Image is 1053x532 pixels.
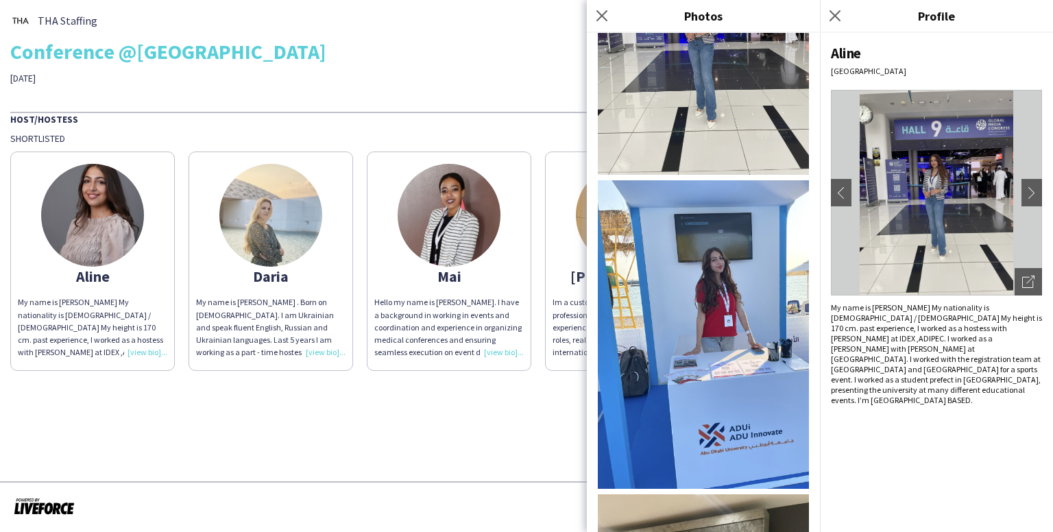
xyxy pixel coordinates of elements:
div: Open photos pop-in [1015,268,1042,295]
div: Daria [196,270,346,282]
img: thumb-48f6cdb4-564f-4465-abfb-507e1998ad8a.jpg [398,164,500,267]
div: My name is [PERSON_NAME] My nationality is [DEMOGRAPHIC_DATA] / [DEMOGRAPHIC_DATA] My height is 1... [18,296,167,359]
img: thumb-6681b11a57181.jpeg [41,164,144,267]
div: [PERSON_NAME] [553,270,702,282]
div: [GEOGRAPHIC_DATA] [831,66,1042,76]
img: Crew photo 703907 [598,180,809,489]
img: Powered by Liveforce [14,496,75,516]
span: THA Staffing [38,14,97,27]
div: Aline [831,44,1042,62]
div: Im a customer service, events and sales professional with nearly 10 years UAE experience in luxur... [553,296,702,359]
img: thumb-0b1c4840-441c-4cf7-bc0f-fa59e8b685e2..jpg [10,10,31,31]
div: Host/Hostess [10,112,1043,125]
div: My name is [PERSON_NAME] My nationality is [DEMOGRAPHIC_DATA] / [DEMOGRAPHIC_DATA] My height is 1... [831,302,1042,405]
div: Conference @[GEOGRAPHIC_DATA] [10,41,1043,62]
div: Aline [18,270,167,282]
h3: Photos [587,7,820,25]
img: Crew avatar or photo [831,90,1042,295]
div: Shortlisted [10,132,1043,145]
img: thumb-63cfb7a355fdb.jpeg [219,164,322,267]
h3: Profile [820,7,1053,25]
img: thumb-66f6c993a913d.jpg [576,164,679,267]
div: [DATE] [10,72,372,84]
div: My name is [PERSON_NAME] . Born on [DEMOGRAPHIC_DATA]. I am Ukrainian and speak fluent English, R... [196,296,346,359]
div: Mai [374,270,524,282]
div: Hello my name is [PERSON_NAME]. I have a background in working in events and coordination and exp... [374,296,524,359]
